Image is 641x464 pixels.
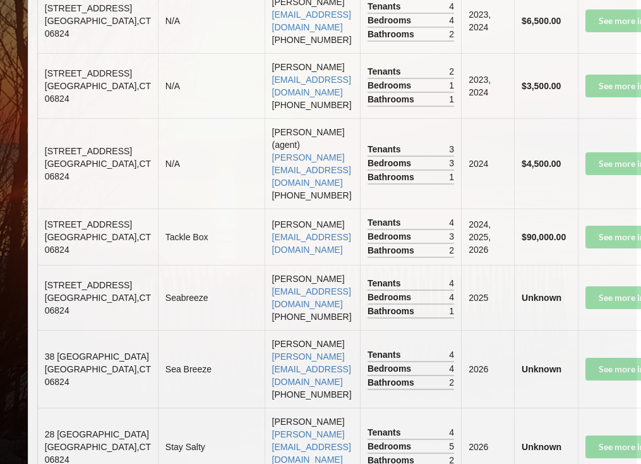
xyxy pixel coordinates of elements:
span: 2 [449,65,454,78]
span: Bathrooms [368,171,417,183]
span: 4 [449,291,454,303]
td: 2024, 2025, 2026 [461,209,514,265]
span: Bedrooms [368,14,414,27]
span: Tenants [368,277,404,290]
span: Bathrooms [368,376,417,389]
span: 1 [449,79,454,92]
td: [PERSON_NAME] [PHONE_NUMBER] [265,53,360,118]
span: 1 [449,171,454,183]
a: [EMAIL_ADDRESS][DOMAIN_NAME] [272,232,351,255]
a: [PERSON_NAME][EMAIL_ADDRESS][DOMAIN_NAME] [272,152,351,188]
td: Sea Breeze [158,330,265,408]
td: 2023, 2024 [461,53,514,118]
span: Bedrooms [368,291,414,303]
span: [GEOGRAPHIC_DATA] , CT 06824 [45,293,151,315]
span: 1 [449,305,454,317]
span: 4 [449,362,454,375]
span: Bedrooms [368,440,414,453]
b: Unknown [522,293,561,303]
span: Tenants [368,348,404,361]
span: Tenants [368,216,404,229]
td: [PERSON_NAME] [PHONE_NUMBER] [265,265,360,330]
span: 3 [449,230,454,243]
span: 4 [449,216,454,229]
span: Bedrooms [368,79,414,92]
span: Bathrooms [368,244,417,257]
td: N/A [158,53,265,118]
td: Seabreeze [158,265,265,330]
span: 4 [449,14,454,27]
b: $90,000.00 [522,232,566,242]
span: Bathrooms [368,93,417,106]
span: 3 [449,143,454,156]
a: [EMAIL_ADDRESS][DOMAIN_NAME] [272,9,351,32]
span: 5 [449,440,454,453]
span: 4 [449,277,454,290]
span: [GEOGRAPHIC_DATA] , CT 06824 [45,364,151,387]
span: 2 [449,244,454,257]
td: Tackle Box [158,209,265,265]
span: 4 [449,426,454,439]
span: [STREET_ADDRESS] [45,68,132,78]
span: 3 [449,157,454,169]
span: Bedrooms [368,362,414,375]
span: 4 [449,348,454,361]
b: $4,500.00 [522,159,561,169]
a: [EMAIL_ADDRESS][DOMAIN_NAME] [272,286,351,309]
span: Bedrooms [368,230,414,243]
a: [EMAIL_ADDRESS][DOMAIN_NAME] [272,75,351,97]
span: Tenants [368,65,404,78]
a: [PERSON_NAME][EMAIL_ADDRESS][DOMAIN_NAME] [272,351,351,387]
span: 28 [GEOGRAPHIC_DATA] [45,429,149,439]
b: Unknown [522,442,561,452]
span: [STREET_ADDRESS] [45,280,132,290]
span: [GEOGRAPHIC_DATA] , CT 06824 [45,159,151,181]
span: Bathrooms [368,305,417,317]
span: 38 [GEOGRAPHIC_DATA] [45,351,149,362]
span: [STREET_ADDRESS] [45,146,132,156]
span: 1 [449,93,454,106]
td: [PERSON_NAME] [265,209,360,265]
span: [GEOGRAPHIC_DATA] , CT 06824 [45,16,151,39]
td: 2025 [461,265,514,330]
span: Tenants [368,426,404,439]
span: Bathrooms [368,28,417,40]
span: Tenants [368,143,404,156]
td: N/A [158,118,265,209]
span: [STREET_ADDRESS] [45,3,132,13]
b: $6,500.00 [522,16,561,26]
td: [PERSON_NAME] (agent) [PHONE_NUMBER] [265,118,360,209]
td: 2024 [461,118,514,209]
span: 2 [449,376,454,389]
span: [GEOGRAPHIC_DATA] , CT 06824 [45,232,151,255]
td: 2026 [461,330,514,408]
span: [GEOGRAPHIC_DATA] , CT 06824 [45,81,151,104]
span: Bedrooms [368,157,414,169]
span: [STREET_ADDRESS] [45,219,132,229]
b: $3,500.00 [522,81,561,91]
b: Unknown [522,364,561,374]
td: [PERSON_NAME] [PHONE_NUMBER] [265,330,360,408]
span: 2 [449,28,454,40]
